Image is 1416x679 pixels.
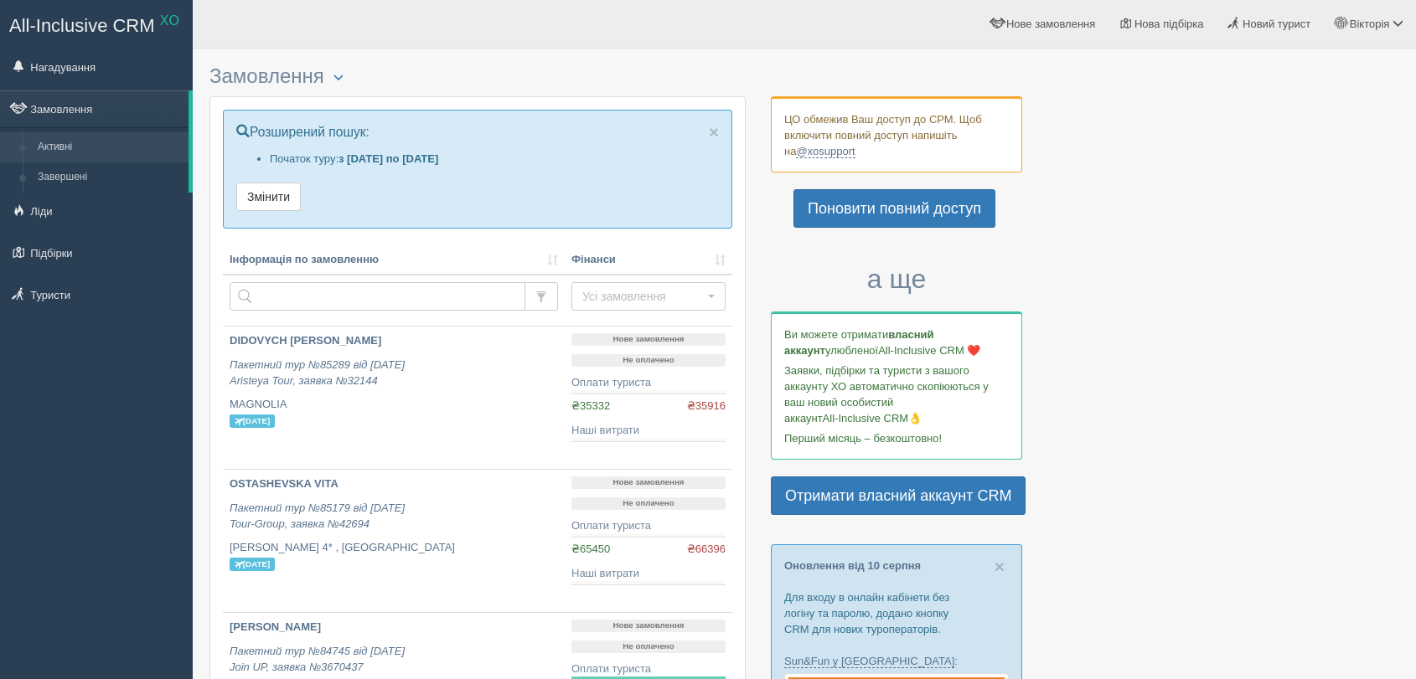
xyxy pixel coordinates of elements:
span: Нове замовлення [1006,18,1095,30]
b: OSTASHEVSKA VITA [230,477,338,490]
span: × [995,557,1005,576]
a: OSTASHEVSKA VITA Пакетний тур №85179 від [DATE]Tour-Group, заявка №42694 [PERSON_NAME] 4* , [GEOG... [223,470,565,612]
a: Фінанси [571,252,726,268]
b: DIDOVYCH [PERSON_NAME] [230,334,381,347]
a: Отримати власний аккаунт CRM [771,476,1026,515]
p: Не оплачено [571,640,726,653]
p: [PERSON_NAME] 4* , [GEOGRAPHIC_DATA] [230,540,558,571]
button: Close [995,558,1005,575]
span: Нова підбірка [1134,18,1204,30]
p: Для входу в онлайн кабінети без логіну та паролю, додано кнопку CRM для нових туроператорів. [784,589,1009,637]
p: Не оплачено [571,354,726,367]
span: Новий турист [1243,18,1310,30]
p: Нове замовлення [571,476,726,489]
p: Заявки, підбірки та туристи з вашого аккаунту ХО автоматично скопіюються у ваш новий особистий ак... [784,363,1009,426]
input: Пошук за номером замовлення, ПІБ або паспортом туриста [230,282,525,311]
span: ₴35332 [571,399,610,412]
a: Поновити повний доступ [793,189,995,228]
a: @xosupport [796,145,855,158]
div: ЦО обмежив Ваш доступ до СРМ. Щоб включити повний доступ напишіть на [771,96,1022,172]
span: Вікторія [1350,18,1390,30]
sup: XO [160,13,179,28]
button: Змінити [236,183,301,211]
span: [DATE] [230,414,275,428]
p: MAGNOLIA [230,397,558,428]
a: Close [709,123,719,141]
div: Наші витрати [571,566,726,582]
span: ₴65450 [571,543,610,555]
div: Наші витрати [571,423,726,439]
span: ₴35916 [687,399,726,414]
p: Перший місяць – безкоштовно! [784,430,1009,446]
b: [PERSON_NAME] [230,620,321,633]
b: власний аккаунт [784,328,934,357]
a: Завершені [30,162,189,193]
li: Початок туру: [270,151,719,167]
div: Оплати туриста [571,661,726,677]
span: All-Inclusive CRM [9,15,155,36]
a: Інформація по замовленню [230,252,558,268]
a: Sun&Fun у [GEOGRAPHIC_DATA] [784,655,954,668]
a: DIDOVYCH [PERSON_NAME] Пакетний тур №85289 від [DATE]Aristeya Tour, заявка №32144 MAGNOLIA [DATE] [223,327,565,469]
div: Оплати туриста [571,518,726,534]
h3: Замовлення [209,65,746,88]
a: All-Inclusive CRM XO [1,1,192,47]
i: Пакетний тур №85289 від [DATE] Aristeya Tour, заявка №32144 [230,358,405,387]
span: ₴66396 [687,542,726,558]
p: Ви можете отримати улюбленої [784,327,1009,358]
span: × [709,122,719,141]
h3: а ще [771,265,1022,294]
p: Нове замовлення [571,333,726,346]
p: : [784,653,1009,669]
b: з [DATE] по [DATE] [338,152,438,165]
i: Пакетний тур №84745 від [DATE] Join UP, заявка №3670437 [230,645,405,673]
a: Активні [30,132,189,162]
span: [DATE] [230,558,275,571]
p: Розширений пошук: [236,123,719,142]
a: Оновлення від 10 серпня [784,559,921,572]
span: All-Inclusive CRM ❤️ [878,344,980,357]
button: Усі замовлення [571,282,726,311]
i: Пакетний тур №85179 від [DATE] Tour-Group, заявка №42694 [230,502,405,530]
span: Усі замовлення [582,288,704,305]
p: Нове замовлення [571,620,726,632]
div: Оплати туриста [571,375,726,391]
p: Не оплачено [571,497,726,510]
span: All-Inclusive CRM👌 [823,412,922,424]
